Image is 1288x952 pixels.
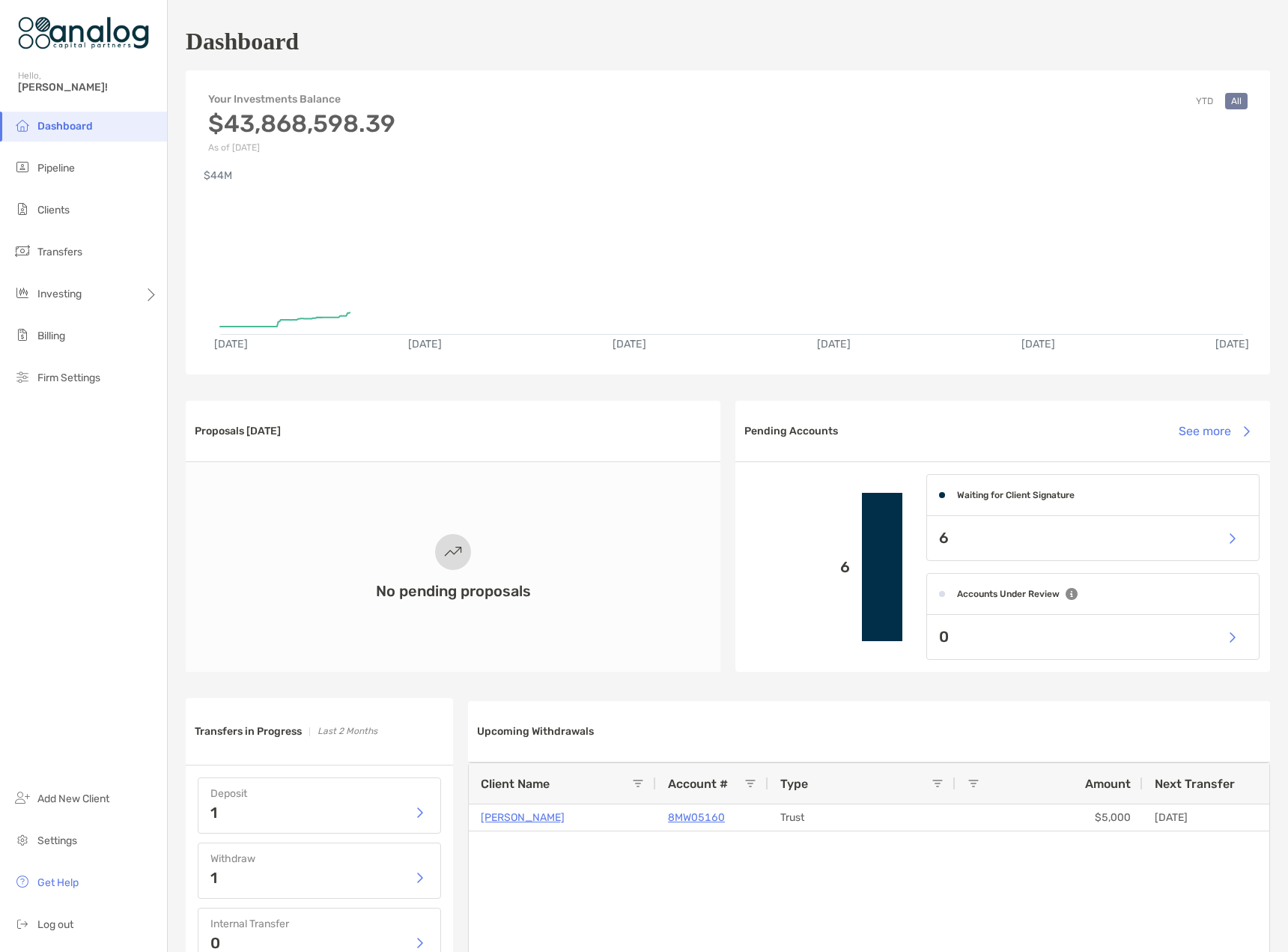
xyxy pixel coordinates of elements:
[210,870,217,885] p: 1
[37,330,65,342] span: Billing
[408,338,442,351] text: [DATE]
[668,808,725,827] a: 8MW05160
[1023,338,1057,351] text: [DATE]
[13,831,31,849] img: settings icon
[13,158,31,176] img: pipeline icon
[13,200,31,218] img: clients icon
[210,787,428,800] h4: Deposit
[477,725,594,738] h3: Upcoming Withdrawals
[37,162,75,175] span: Pipeline
[210,852,428,865] h4: Withdraw
[37,792,109,805] span: Add New Client
[1190,93,1219,109] button: YTD
[376,582,531,600] h3: No pending proposals
[186,28,299,55] h1: Dashboard
[210,805,217,820] p: 1
[613,338,647,351] text: [DATE]
[195,725,302,738] h3: Transfers in Progress
[13,368,31,386] img: firm-settings icon
[204,169,232,182] text: $44M
[747,558,850,577] p: 6
[18,81,158,94] span: [PERSON_NAME]!
[13,242,31,260] img: transfers icon
[208,93,395,106] h4: Your Investments Balance
[957,589,1060,599] h4: Accounts Under Review
[768,804,956,831] div: Trust
[208,142,395,153] p: As of [DATE]
[481,777,550,791] span: Client Name
[37,288,82,300] span: Investing
[195,425,281,437] h3: Proposals [DATE]
[37,120,93,133] span: Dashboard
[481,808,565,827] a: [PERSON_NAME]
[37,834,77,847] span: Settings
[957,490,1075,500] h4: Waiting for Client Signature
[818,338,851,351] text: [DATE]
[956,804,1143,831] div: $5,000
[1085,777,1131,791] span: Amount
[13,284,31,302] img: investing icon
[1155,777,1235,791] span: Next Transfer
[13,326,31,344] img: billing icon
[37,918,73,931] span: Log out
[208,109,395,138] h3: $43,868,598.39
[37,204,70,216] span: Clients
[37,246,82,258] span: Transfers
[18,6,149,60] img: Zoe Logo
[1217,338,1251,351] text: [DATE]
[13,915,31,933] img: logout icon
[37,372,100,384] span: Firm Settings
[668,777,728,791] span: Account #
[13,789,31,807] img: add_new_client icon
[13,116,31,134] img: dashboard icon
[318,722,377,741] p: Last 2 Months
[210,918,428,930] h4: Internal Transfer
[780,777,808,791] span: Type
[13,873,31,891] img: get-help icon
[744,425,838,437] h3: Pending Accounts
[214,338,248,351] text: [DATE]
[1167,415,1261,448] button: See more
[37,876,79,889] span: Get Help
[210,936,220,951] p: 0
[939,628,949,646] p: 0
[939,529,949,548] p: 6
[1225,93,1248,109] button: All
